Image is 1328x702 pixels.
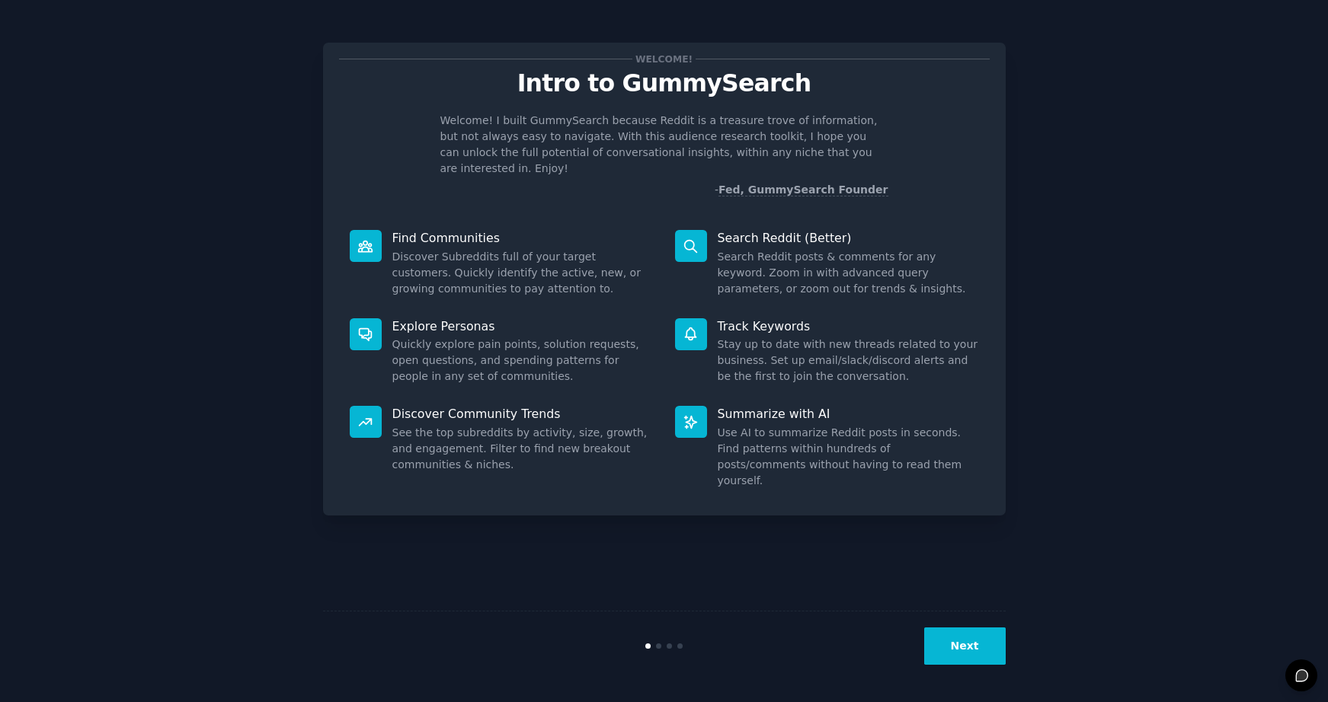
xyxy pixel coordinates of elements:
[718,425,979,489] dd: Use AI to summarize Reddit posts in seconds. Find patterns within hundreds of posts/comments with...
[718,406,979,422] p: Summarize with AI
[718,230,979,246] p: Search Reddit (Better)
[715,182,888,198] div: -
[718,183,888,196] a: Fed, GummySearch Founder
[632,51,695,67] span: Welcome!
[440,113,888,177] p: Welcome! I built GummySearch because Reddit is a treasure trove of information, but not always ea...
[392,425,654,473] dd: See the top subreddits by activity, size, growth, and engagement. Filter to find new breakout com...
[392,406,654,422] p: Discover Community Trends
[339,70,990,97] p: Intro to GummySearch
[718,337,979,385] dd: Stay up to date with new threads related to your business. Set up email/slack/discord alerts and ...
[392,230,654,246] p: Find Communities
[924,627,1006,665] button: Next
[718,318,979,334] p: Track Keywords
[718,249,979,297] dd: Search Reddit posts & comments for any keyword. Zoom in with advanced query parameters, or zoom o...
[392,318,654,334] p: Explore Personas
[392,337,654,385] dd: Quickly explore pain points, solution requests, open questions, and spending patterns for people ...
[392,249,654,297] dd: Discover Subreddits full of your target customers. Quickly identify the active, new, or growing c...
